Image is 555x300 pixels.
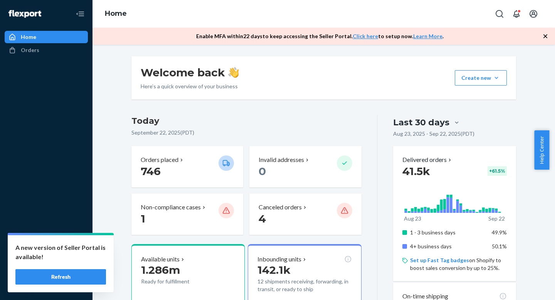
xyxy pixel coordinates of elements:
[105,9,127,18] a: Home
[393,116,449,128] div: Last 30 days
[393,130,474,138] p: Aug 23, 2025 - Sep 22, 2025 ( PDT )
[141,203,201,212] p: Non-compliance cases
[141,255,180,264] p: Available units
[492,229,507,236] span: 49.9%
[141,212,145,225] span: 1
[410,229,486,236] p: 1 - 3 business days
[249,146,361,187] button: Invalid addresses 0
[492,243,507,249] span: 50.1%
[402,155,453,164] button: Delivered orders
[15,243,106,261] p: A new version of Seller Portal is available!
[404,215,421,222] p: Aug 23
[259,203,302,212] p: Canceled orders
[5,265,88,278] a: Help Center
[257,255,301,264] p: Inbounding units
[21,33,36,41] div: Home
[131,146,243,187] button: Orders placed 746
[5,278,88,291] button: Give Feedback
[228,67,239,78] img: hand-wave emoji
[196,32,444,40] p: Enable MFA within 22 days to keep accessing the Seller Portal. to setup now. .
[249,194,361,235] button: Canceled orders 4
[526,6,541,22] button: Open account menu
[5,252,88,265] a: Talk to Support
[353,33,378,39] a: Click here
[5,239,88,251] a: Settings
[141,66,239,79] h1: Welcome back
[131,194,243,235] button: Non-compliance cases 1
[488,215,505,222] p: Sep 22
[15,269,106,285] button: Refresh
[509,6,524,22] button: Open notifications
[141,155,178,164] p: Orders placed
[5,31,88,43] a: Home
[72,6,88,22] button: Close Navigation
[410,243,486,250] p: 4+ business days
[410,256,507,272] p: on Shopify to boost sales conversion by up to 25%.
[413,33,442,39] a: Learn More
[259,155,304,164] p: Invalid addresses
[99,3,133,25] ol: breadcrumbs
[534,130,549,170] button: Help Center
[8,10,41,18] img: Flexport logo
[141,83,239,90] p: Here’s a quick overview of your business
[5,44,88,56] a: Orders
[455,70,507,86] button: Create new
[131,129,362,137] p: September 22, 2025 ( PDT )
[257,263,291,276] span: 142.1k
[259,165,266,178] span: 0
[257,278,351,293] p: 12 shipments receiving, forwarding, in transit, or ready to ship
[488,166,507,176] div: + 61.5 %
[492,6,507,22] button: Open Search Box
[141,278,212,285] p: Ready for fulfillment
[131,115,362,127] h3: Today
[21,46,39,54] div: Orders
[402,165,430,178] span: 41.5k
[141,165,161,178] span: 746
[259,212,266,225] span: 4
[410,257,469,263] a: Set up Fast Tag badges
[141,263,180,276] span: 1.286m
